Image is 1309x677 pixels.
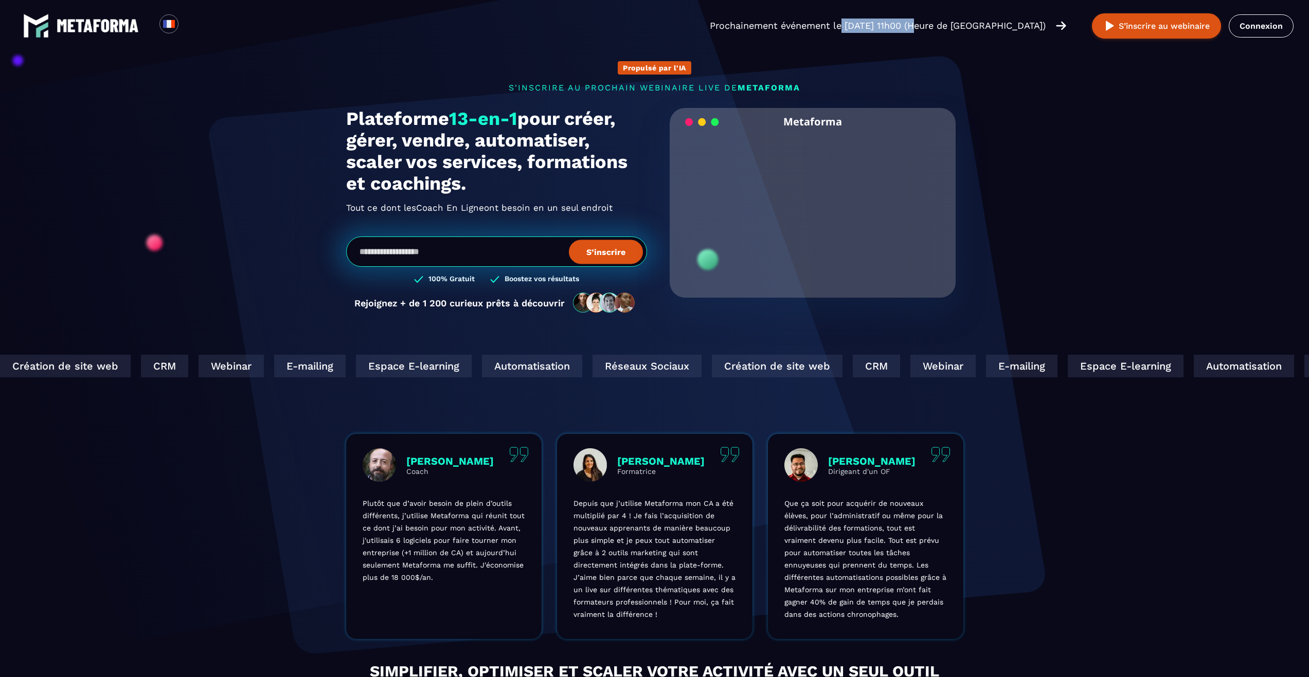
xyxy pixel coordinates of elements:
[23,13,49,39] img: logo
[354,298,565,308] p: Rejoignez + de 1 200 curieux prêts à découvrir
[828,467,916,475] p: Dirigeant d'un OF
[57,19,139,32] img: logo
[258,355,389,377] div: Création de site web
[1092,13,1221,39] button: S’inscrire au webinaire
[931,447,951,462] img: quote
[740,355,840,377] div: Automatisation
[363,448,396,482] img: profile
[139,355,248,377] div: Réseaux Sociaux
[614,355,730,377] div: Espace E-learning
[573,497,736,620] p: Depuis que j’utilise Metaforma mon CA a été multiplié par 4 ! Je fais l’acquisition de nouveaux a...
[569,240,643,264] button: S’inscrire
[1056,20,1066,31] img: arrow-right
[1111,355,1158,377] div: CRM
[1229,14,1294,38] a: Connexion
[720,447,740,462] img: quote
[399,355,446,377] div: CRM
[685,117,719,127] img: loading
[509,447,529,462] img: quote
[414,275,423,284] img: checked
[1103,20,1116,32] img: play
[710,19,1046,33] p: Prochainement événement le [DATE] 11h00 (Heure de [GEOGRAPHIC_DATA])
[1169,355,1234,377] div: Webinar
[416,193,484,210] span: Coach En Ligne
[449,108,517,130] span: 13-en-1
[784,448,818,482] img: profile
[570,292,639,314] img: community-people
[187,20,195,32] input: Search for option
[428,275,475,284] h3: 100% Gratuit
[851,355,960,377] div: Réseaux Sociaux
[178,14,204,37] div: Search for option
[783,108,842,135] h2: Metaforma
[617,467,705,475] p: Formatrice
[406,455,494,467] p: [PERSON_NAME]
[346,83,963,93] p: s'inscrire au prochain webinaire live de
[363,497,525,583] p: Plutôt que d’avoir besoin de plein d’outils différents, j’utilise Metaforma qui réunit tout ce do...
[828,455,916,467] p: [PERSON_NAME]
[406,467,494,475] p: Coach
[784,497,947,620] p: Que ça soit pour acquérir de nouveaux élèves, pour l’administratif ou même pour la délivrabilité ...
[490,275,499,284] img: checked
[532,355,604,377] div: E-mailing
[457,355,522,377] div: Webinar
[28,355,129,377] div: Automatisation
[346,199,647,216] h2: Tout ce dont les ont besoin en un seul endroit
[416,202,472,218] span: Infopreneurs
[970,355,1101,377] div: Création de site web
[573,448,607,482] img: profile
[163,17,175,30] img: fr
[617,455,705,467] p: [PERSON_NAME]
[346,108,647,194] h1: Plateforme pour créer, gérer, vendre, automatiser, scaler vos services, formations et coachings.
[738,83,800,93] span: METAFORMA
[505,275,579,284] h3: Boostez vos résultats
[677,135,948,270] video: Your browser does not support the video tag.
[623,64,686,72] p: Propulsé par l'IA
